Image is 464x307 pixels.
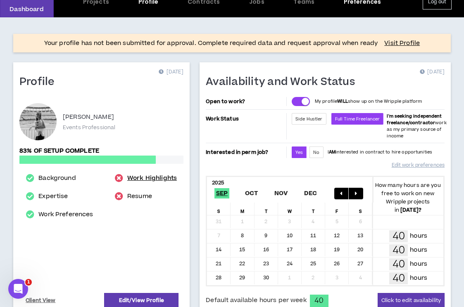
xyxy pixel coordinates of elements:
div: M [231,203,254,215]
a: Visit Profile [384,39,420,47]
a: Expertise [38,191,68,201]
span: No [313,149,319,156]
div: S [207,203,231,215]
span: Nov [273,188,290,198]
b: [DATE] ? [400,206,421,214]
span: work as my primary source of income [387,113,446,139]
div: Jessie M. [19,103,57,140]
div: W [278,203,302,215]
p: hours [410,231,427,241]
div: S [349,203,372,215]
p: Interested in perm job? [206,146,285,158]
h1: Availability and Work Status [206,76,361,89]
strong: AM [329,149,336,155]
p: My profile show up on the Wripple platform [315,98,422,105]
p: hours [410,260,427,269]
span: Yes [295,149,303,156]
div: T [302,203,325,215]
h1: Profile [19,76,61,89]
p: [DATE] [159,68,183,76]
p: Open to work? [206,98,285,105]
span: 1 [25,279,32,286]
span: Default available hours per week [206,296,306,305]
strong: WILL [337,98,348,104]
p: [DATE] [420,68,445,76]
b: 2025 [212,179,224,187]
iframe: Intercom live chat [8,279,28,299]
p: [PERSON_NAME] [63,112,114,122]
p: I interested in contract to hire opportunities [328,149,433,156]
p: Work Status [206,113,285,125]
p: Events Professional [63,124,115,131]
p: How many hours are you free to work on new Wripple projects in [372,181,443,214]
p: Your profile has not been submitted for approval. Complete required data and request approval whe... [44,38,378,48]
div: F [325,203,349,215]
a: Work Preferences [38,210,93,220]
a: Resume [127,191,152,201]
p: hours [410,246,427,255]
span: Oct [243,188,260,198]
span: Dec [302,188,319,198]
a: Work Highlights [127,173,177,183]
p: Dashboard [10,5,44,14]
span: Side Hustler [295,116,323,122]
a: Background [38,173,76,183]
span: Sep [214,188,230,198]
b: I'm seeking independent freelance/contractor [387,113,442,126]
p: 83% of setup complete [19,146,183,156]
p: hours [410,274,427,283]
a: Edit work preferences [392,158,445,172]
div: T [255,203,278,215]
